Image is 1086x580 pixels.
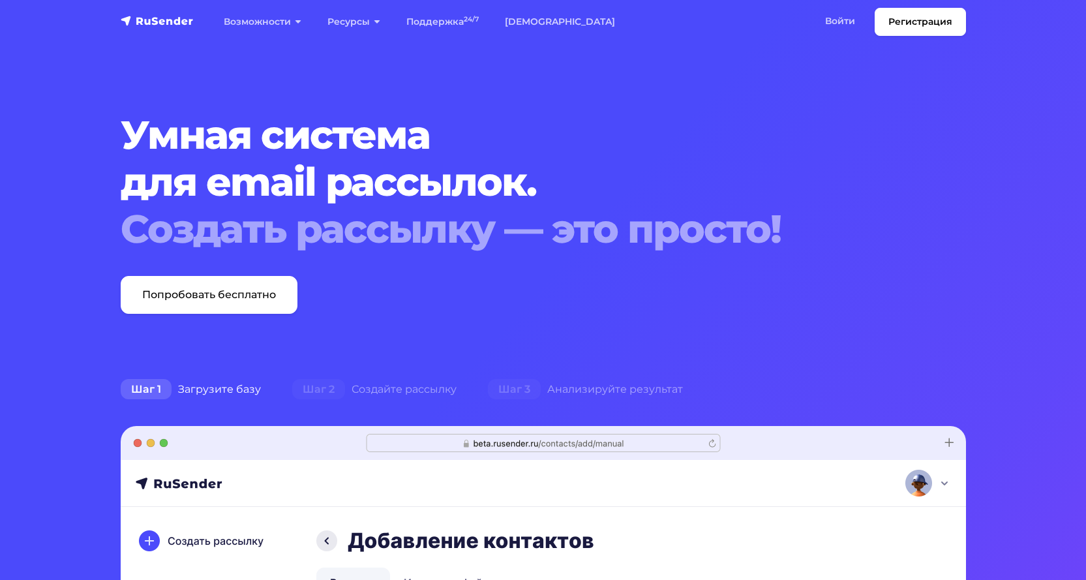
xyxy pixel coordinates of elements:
[472,376,699,403] div: Анализируйте результат
[488,379,541,400] span: Шаг 3
[292,379,345,400] span: Шаг 2
[464,15,479,23] sup: 24/7
[314,8,393,35] a: Ресурсы
[121,276,297,314] a: Попробовать бесплатно
[492,8,628,35] a: [DEMOGRAPHIC_DATA]
[121,112,894,252] h1: Умная система для email рассылок.
[121,14,194,27] img: RuSender
[105,376,277,403] div: Загрузите базу
[277,376,472,403] div: Создайте рассылку
[875,8,966,36] a: Регистрация
[121,379,172,400] span: Шаг 1
[393,8,492,35] a: Поддержка24/7
[812,8,868,35] a: Войти
[211,8,314,35] a: Возможности
[121,206,894,252] div: Создать рассылку — это просто!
